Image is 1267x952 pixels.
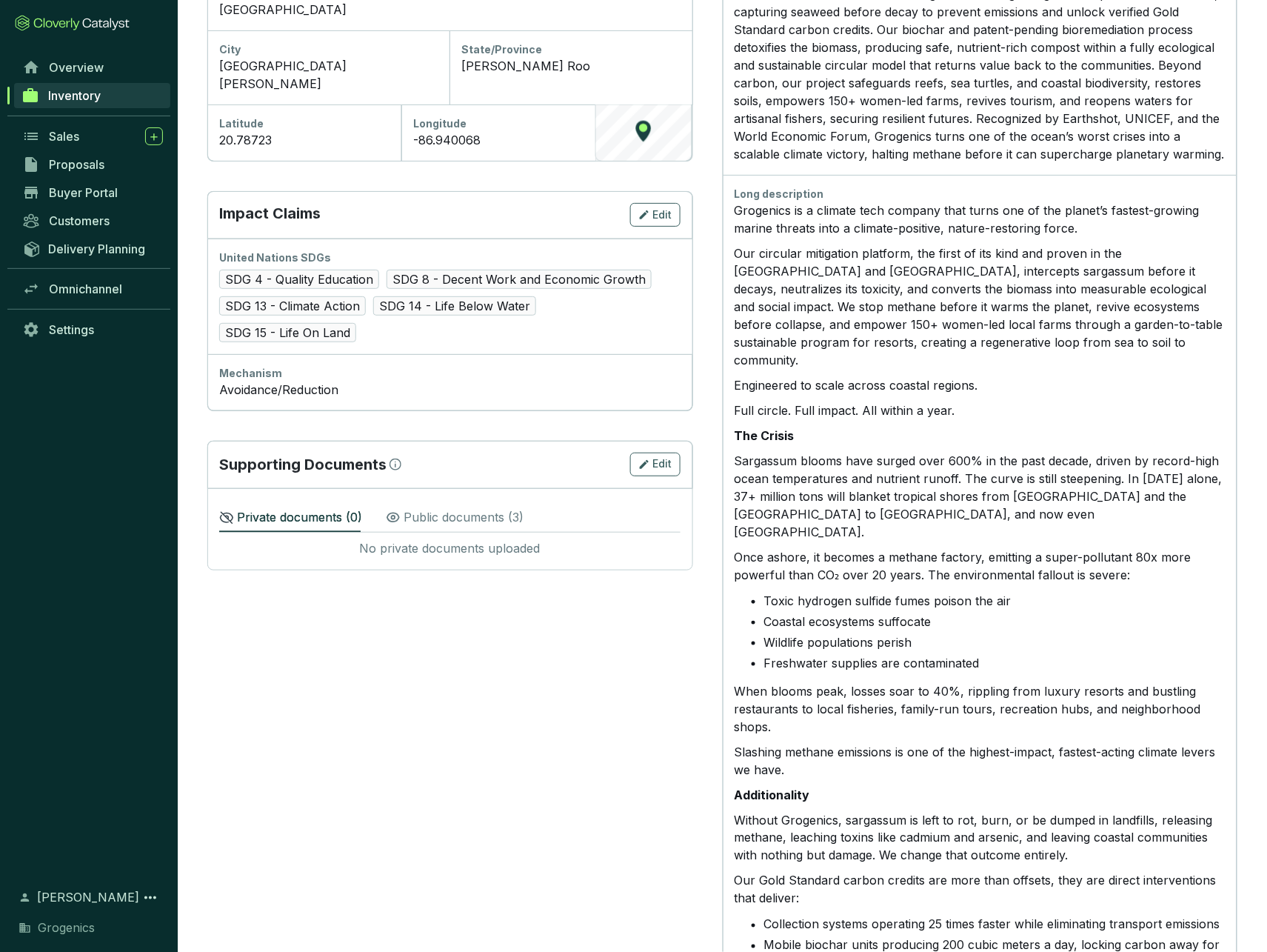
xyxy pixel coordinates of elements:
[735,682,1226,736] p: When blooms peak, losses soar to 40%, rippling from luxury resorts and bustling restaurants to lo...
[48,242,145,256] span: Delivery Planning
[219,296,366,316] span: SDG 13 - Climate Action
[764,633,1226,651] li: Wildlife populations perish
[38,919,95,937] span: Grogenics
[219,270,379,289] span: SDG 4 - Quality Education
[764,613,1226,630] li: Coastal ecosystems suffocate
[49,129,79,144] span: Sales
[48,88,101,103] span: Inventory
[49,157,104,172] span: Proposals
[15,124,170,149] a: Sales
[764,916,1226,933] li: Collection systems operating 25 times faster while eliminating transport emissions
[735,811,1226,865] p: Without Grogenics, sargassum is left to rot, burn, or be dumped in landfills, releasing methane, ...
[49,282,122,296] span: Omnichannel
[387,270,652,289] span: SDG 8 - Decent Work and Economic Growth
[49,213,110,228] span: Customers
[15,236,170,261] a: Delivery Planning
[49,185,118,200] span: Buyer Portal
[735,202,1226,237] p: Grogenics is a climate tech company that turns one of the planet’s fastest-growing marine threats...
[413,116,584,131] div: Longitude
[735,788,810,802] strong: Additionality
[219,381,681,399] div: Avoidance/Reduction
[15,208,170,233] a: Customers
[735,743,1226,779] p: Slashing methane emissions is one of the highest-impact, fastest-acting climate levers we have.
[219,42,438,57] div: City
[219,454,387,475] p: Supporting Documents
[735,872,1226,908] p: Our Gold Standard carbon credits are more than offsets, they are direct interventions that deliver:
[219,116,390,131] div: Latitude
[461,57,680,75] div: [PERSON_NAME] Roo
[764,592,1226,610] li: Toxic hydrogen sulfide fumes poison the air
[15,317,170,342] a: Settings
[404,509,524,527] p: Public documents ( 3 )
[735,548,1226,584] p: Once ashore, it becomes a methane factory, emitting a super-pollutant 80x more powerful than CO₂ ...
[735,244,1226,369] p: Our circular mitigation platform, the first of its kind and proven in the [GEOGRAPHIC_DATA] and [...
[219,57,438,93] div: [GEOGRAPHIC_DATA][PERSON_NAME]
[219,250,681,265] div: United Nations SDGs
[735,187,1226,202] div: Long description
[237,509,362,527] p: Private documents ( 0 )
[764,654,1226,672] li: Freshwater supplies are contaminated
[15,180,170,205] a: Buyer Portal
[653,207,672,222] span: Edit
[735,452,1226,541] p: Sargassum blooms have surged over 600% in the past decade, driven by record-high ocean temperatur...
[219,366,681,381] div: Mechanism
[219,1,681,19] div: [GEOGRAPHIC_DATA]
[49,60,104,75] span: Overview
[219,323,356,342] span: SDG 15 - Life On Land
[14,83,170,108] a: Inventory
[15,152,170,177] a: Proposals
[630,203,681,227] button: Edit
[653,457,672,472] span: Edit
[373,296,536,316] span: SDG 14 - Life Below Water
[735,428,795,443] strong: The Crisis
[735,376,1226,394] p: Engineered to scale across coastal regions.
[630,453,681,476] button: Edit
[735,402,1226,419] p: Full circle. Full impact. All within a year.
[49,322,94,337] span: Settings
[15,55,170,80] a: Overview
[15,276,170,302] a: Omnichannel
[37,889,139,907] span: [PERSON_NAME]
[413,131,584,149] div: -86.940068
[461,42,680,57] div: State/Province
[219,542,681,558] div: No private documents uploaded
[219,131,390,149] div: 20.78723
[219,203,321,227] p: Impact Claims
